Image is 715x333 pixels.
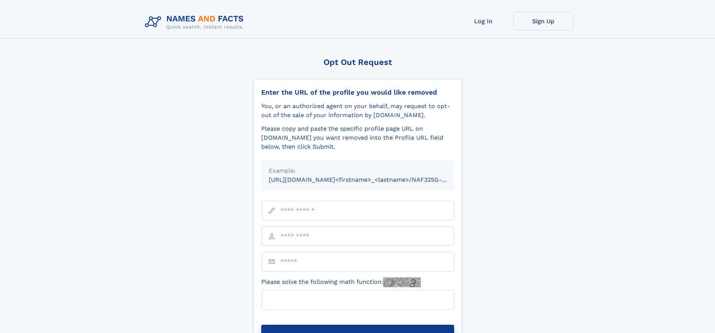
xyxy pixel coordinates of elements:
[261,277,421,287] label: Please solve the following math function:
[513,12,574,30] a: Sign Up
[253,57,462,67] div: Opt Out Request
[269,166,447,175] div: Example:
[269,176,468,183] small: [URL][DOMAIN_NAME]<firstname>_<lastname>/NAF325G-xxxxxxxx
[261,124,454,151] div: Please copy and paste the specific profile page URL on [DOMAIN_NAME] you want removed into the Pr...
[261,102,454,120] div: You, or an authorized agent on your behalf, may request to opt-out of the sale of your informatio...
[142,12,250,32] img: Logo Names and Facts
[453,12,513,30] a: Log In
[261,88,454,96] div: Enter the URL of the profile you would like removed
